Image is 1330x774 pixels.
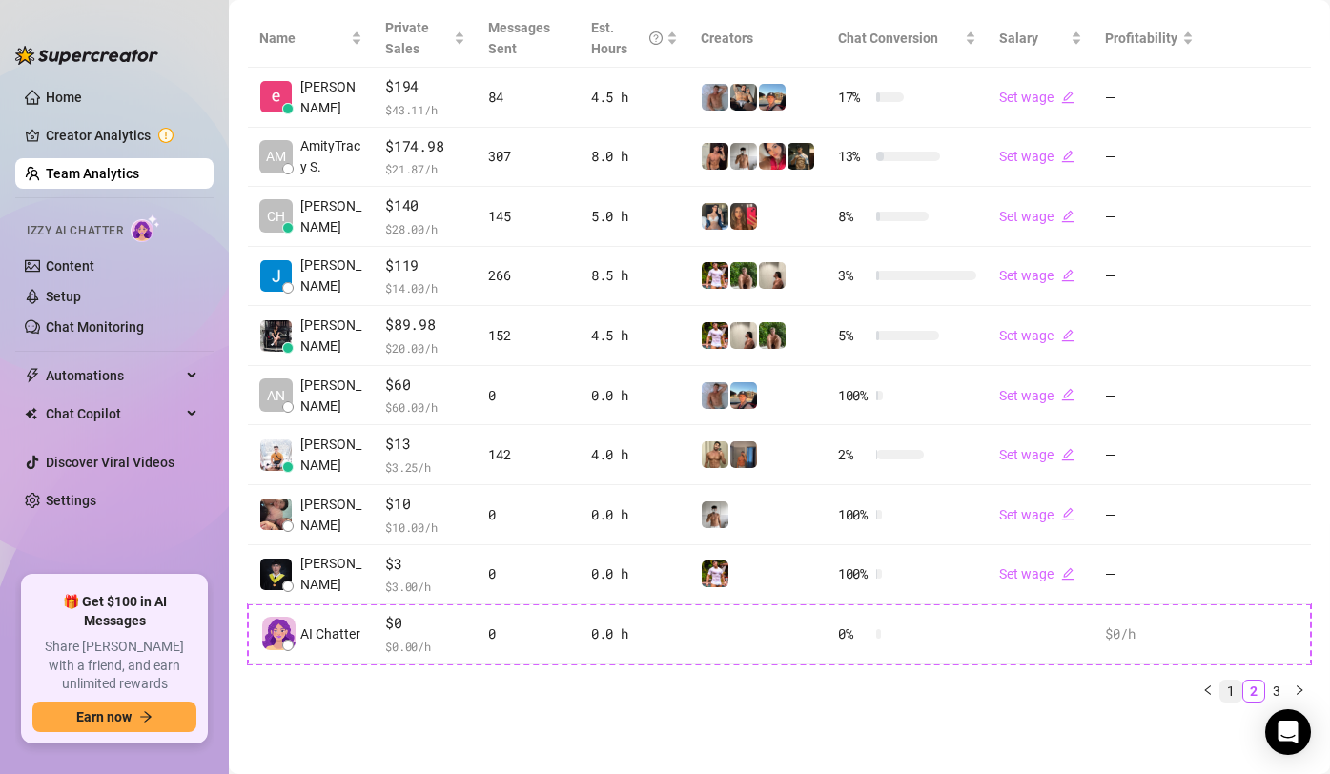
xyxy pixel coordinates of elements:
[838,87,869,108] span: 17 %
[702,441,728,468] img: Mo
[46,258,94,274] a: Content
[1061,269,1074,282] span: edit
[488,206,568,227] div: 145
[32,638,196,694] span: Share [PERSON_NAME] with a friend, and earn unlimited rewards
[300,553,362,595] span: [PERSON_NAME]
[1288,680,1311,703] button: right
[27,222,123,240] span: Izzy AI Chatter
[999,149,1074,164] a: Set wageedit
[838,563,869,584] span: 100 %
[591,206,678,227] div: 5.0 h
[385,433,465,456] span: $13
[1242,680,1265,703] li: 2
[385,159,465,178] span: $ 21.87 /h
[730,203,757,230] img: Bella
[385,338,465,357] span: $ 20.00 /h
[25,368,40,383] span: thunderbolt
[1061,388,1074,401] span: edit
[702,322,728,349] img: Hector
[300,255,362,296] span: [PERSON_NAME]
[838,31,938,46] span: Chat Conversion
[1202,684,1214,696] span: left
[1094,366,1204,426] td: —
[591,17,663,59] div: Est. Hours
[999,447,1074,462] a: Set wageedit
[267,385,285,406] span: AN
[32,702,196,732] button: Earn nowarrow-right
[759,143,786,170] img: Vanessa
[260,81,292,112] img: Enrique S.
[1294,684,1305,696] span: right
[1243,681,1264,702] a: 2
[488,325,568,346] div: 152
[999,31,1038,46] span: Salary
[1105,623,1193,644] div: $0 /h
[838,146,869,167] span: 13 %
[385,135,465,158] span: $174.98
[1061,91,1074,104] span: edit
[838,623,869,644] span: 0 %
[385,577,465,596] span: $ 3.00 /h
[46,120,198,151] a: Creator Analytics exclamation-circle
[46,90,82,105] a: Home
[260,559,292,590] img: Ric John Derell…
[260,260,292,292] img: Rupert T.
[385,397,465,417] span: $ 60.00 /h
[488,385,568,406] div: 0
[267,206,285,227] span: CH
[385,493,465,516] span: $10
[488,146,568,167] div: 307
[591,563,678,584] div: 0.0 h
[999,388,1074,403] a: Set wageedit
[730,143,757,170] img: aussieboy_j
[1094,187,1204,247] td: —
[702,84,728,111] img: Joey
[488,87,568,108] div: 84
[32,593,196,630] span: 🎁 Get $100 in AI Messages
[1105,31,1177,46] span: Profitability
[488,20,550,56] span: Messages Sent
[1061,150,1074,163] span: edit
[1061,567,1074,580] span: edit
[999,507,1074,522] a: Set wageedit
[385,518,465,537] span: $ 10.00 /h
[488,265,568,286] div: 266
[1094,128,1204,188] td: —
[131,214,160,242] img: AI Chatter
[46,319,144,335] a: Chat Monitoring
[1266,681,1287,702] a: 3
[788,143,814,170] img: Tony
[999,90,1074,105] a: Set wageedit
[300,135,362,177] span: AmityTracy S.
[385,637,465,656] span: $ 0.00 /h
[1265,709,1311,755] div: Open Intercom Messenger
[46,455,174,470] a: Discover Viral Videos
[262,617,296,650] img: izzy-ai-chatter-avatar-DDCN_rTZ.svg
[385,458,465,477] span: $ 3.25 /h
[838,444,869,465] span: 2 %
[702,143,728,170] img: Zach
[1061,210,1074,223] span: edit
[702,560,728,587] img: Hector
[1061,329,1074,342] span: edit
[46,289,81,304] a: Setup
[46,493,96,508] a: Settings
[999,209,1074,224] a: Set wageedit
[385,194,465,217] span: $140
[1061,448,1074,461] span: edit
[759,322,786,349] img: Nathaniel
[591,444,678,465] div: 4.0 h
[730,84,757,111] img: George
[591,385,678,406] div: 0.0 h
[999,328,1074,343] a: Set wageedit
[1220,681,1241,702] a: 1
[76,709,132,724] span: Earn now
[1197,680,1219,703] li: Previous Page
[591,504,678,525] div: 0.0 h
[385,100,465,119] span: $ 43.11 /h
[730,441,757,468] img: Wayne
[300,494,362,536] span: [PERSON_NAME]
[1288,680,1311,703] li: Next Page
[730,262,757,289] img: Nathaniel
[759,84,786,111] img: Zach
